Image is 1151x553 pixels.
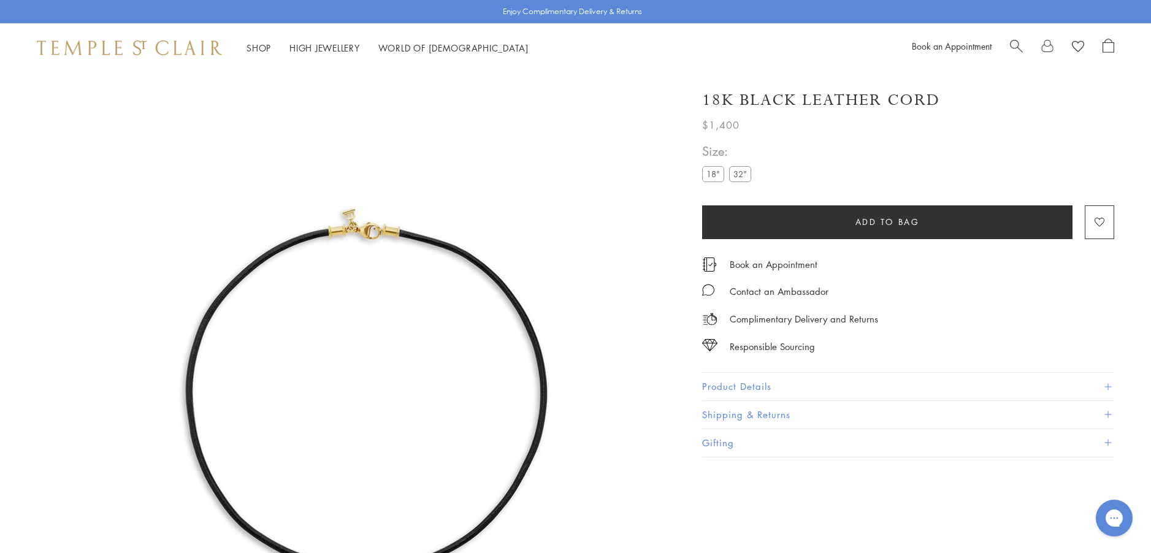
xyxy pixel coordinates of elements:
a: Book an Appointment [730,257,817,271]
a: ShopShop [247,42,271,54]
nav: Main navigation [247,40,529,56]
iframe: Gorgias live chat messenger [1090,495,1139,541]
span: Size: [702,141,756,161]
label: 18" [702,166,724,181]
span: Add to bag [855,215,920,229]
a: Book an Appointment [912,40,992,52]
span: $1,400 [702,117,740,133]
a: High JewelleryHigh Jewellery [289,42,360,54]
p: Enjoy Complimentary Delivery & Returns [503,6,642,18]
img: icon_delivery.svg [702,311,717,327]
button: Add to bag [702,205,1073,239]
p: Complimentary Delivery and Returns [730,311,878,327]
h1: 18K Black Leather Cord [702,90,940,111]
button: Product Details [702,373,1114,400]
a: Search [1010,39,1023,57]
a: World of [DEMOGRAPHIC_DATA]World of [DEMOGRAPHIC_DATA] [378,42,529,54]
button: Shipping & Returns [702,401,1114,429]
a: Open Shopping Bag [1103,39,1114,57]
img: Temple St. Clair [37,40,222,55]
label: 32" [729,166,751,181]
div: Responsible Sourcing [730,339,815,354]
button: Gifting [702,429,1114,457]
div: Contact an Ambassador [730,284,828,299]
img: icon_sourcing.svg [702,339,717,351]
a: View Wishlist [1072,39,1084,57]
img: MessageIcon-01_2.svg [702,284,714,296]
img: icon_appointment.svg [702,257,717,272]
